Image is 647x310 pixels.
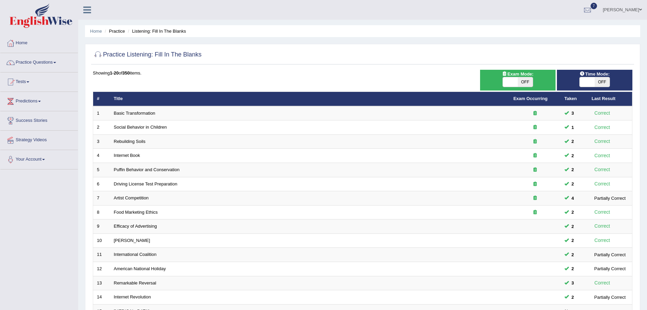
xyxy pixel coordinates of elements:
a: Driving License Test Preparation [114,181,177,186]
span: OFF [518,77,533,87]
span: You can still take this question [569,223,577,230]
td: 2 [93,120,110,135]
th: Taken [561,92,588,106]
div: Partially Correct [592,195,628,202]
a: American National Holiday [114,266,166,271]
td: 10 [93,233,110,248]
div: Show exams occurring in exams [480,70,556,91]
span: You can still take this question [569,265,577,272]
div: Partially Correct [592,251,628,258]
a: Strategy Videos [0,131,78,148]
li: Practice [103,28,125,34]
div: Exam occurring question [513,209,557,216]
a: Success Stories [0,111,78,128]
a: Food Marketing Ethics [114,210,158,215]
div: Correct [592,279,613,287]
a: Home [0,34,78,51]
span: You can still take this question [569,152,577,159]
div: Exam occurring question [513,152,557,159]
span: You can still take this question [569,166,577,173]
b: 350 [122,70,130,76]
div: Exam occurring question [513,124,557,131]
span: Exam Mode: [499,70,536,78]
a: Tests [0,72,78,89]
span: You can still take this question [569,209,577,216]
span: You can still take this question [569,138,577,145]
span: You can still take this question [569,124,577,131]
a: Exam Occurring [513,96,547,101]
div: Correct [592,166,613,174]
td: 14 [93,290,110,305]
div: Exam occurring question [513,110,557,117]
a: Artist Competition [114,195,149,200]
a: Remarkable Reversal [114,280,156,285]
a: Predictions [0,92,78,109]
div: Correct [592,109,613,117]
td: 3 [93,134,110,149]
a: Basic Transformation [114,111,155,116]
div: Exam occurring question [513,138,557,145]
td: 5 [93,163,110,177]
div: Correct [592,137,613,145]
span: You can still take this question [569,180,577,187]
th: Title [110,92,510,106]
div: Exam occurring question [513,195,557,201]
a: Your Account [0,150,78,167]
a: Puffin Behavior and Conservation [114,167,180,172]
a: Internet Revolution [114,294,151,299]
span: 7 [591,3,597,9]
a: Social Behavior in Children [114,125,167,130]
td: 12 [93,262,110,276]
div: Exam occurring question [513,167,557,173]
div: Partially Correct [592,265,628,272]
div: Correct [592,236,613,244]
a: International Coalition [114,252,157,257]
a: Practice Questions [0,53,78,70]
div: Correct [592,180,613,188]
span: You can still take this question [569,251,577,258]
a: Efficacy of Advertising [114,224,157,229]
div: Correct [592,222,613,230]
div: Correct [592,208,613,216]
a: [PERSON_NAME] [114,238,150,243]
div: Showing of items. [93,70,632,76]
div: Correct [592,152,613,160]
td: 1 [93,106,110,120]
div: Partially Correct [592,294,628,301]
div: Correct [592,124,613,131]
div: Exam occurring question [513,181,557,187]
th: Last Result [588,92,632,106]
td: 11 [93,248,110,262]
span: You can still take this question [569,279,577,287]
h2: Practice Listening: Fill In The Blanks [93,50,202,60]
td: 7 [93,191,110,206]
a: Home [90,29,102,34]
td: 4 [93,149,110,163]
b: 1-20 [110,70,119,76]
th: # [93,92,110,106]
span: You can still take this question [569,294,577,301]
span: You can still take this question [569,110,577,117]
td: 6 [93,177,110,191]
td: 13 [93,276,110,290]
span: You can still take this question [569,195,577,202]
td: 8 [93,205,110,219]
span: OFF [595,77,610,87]
li: Listening: Fill In The Blanks [126,28,186,34]
a: Internet Book [114,153,140,158]
span: You can still take this question [569,237,577,244]
a: Rebuilding Soils [114,139,146,144]
span: Time Mode: [577,70,612,78]
td: 9 [93,219,110,234]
